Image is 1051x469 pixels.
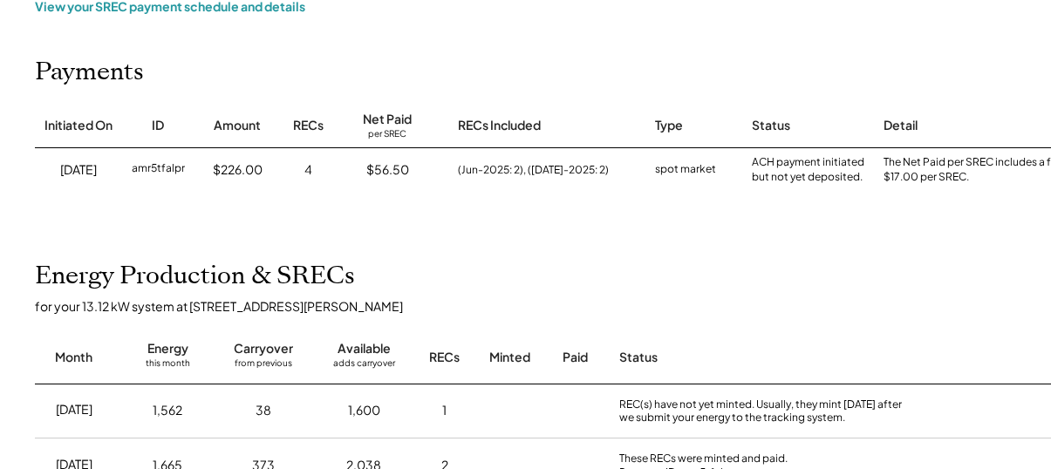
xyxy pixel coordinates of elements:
[619,349,916,366] div: Status
[655,161,716,179] div: spot market
[458,117,541,134] div: RECs Included
[56,401,92,418] div: [DATE]
[61,161,98,179] div: [DATE]
[153,117,165,134] div: ID
[655,117,683,134] div: Type
[364,111,413,128] div: Net Paid
[338,340,391,357] div: Available
[45,117,113,134] div: Initiated On
[146,357,190,375] div: this month
[35,58,144,87] h2: Payments
[35,262,355,291] h2: Energy Production & SRECs
[752,117,790,134] div: Status
[369,128,407,141] div: per SREC
[213,161,263,179] div: $226.00
[293,117,324,134] div: RECs
[366,161,409,179] div: $56.50
[443,402,447,419] div: 1
[256,402,272,419] div: 38
[215,117,262,134] div: Amount
[430,349,461,366] div: RECs
[884,117,918,134] div: Detail
[752,155,866,185] div: ACH payment initiated but not yet deposited.
[490,349,531,366] div: Minted
[304,161,312,179] div: 4
[235,340,294,357] div: Carryover
[235,357,293,375] div: from previous
[56,349,93,366] div: Month
[619,398,916,425] div: REC(s) have not yet minted. Usually, they mint [DATE] after we submit your energy to the tracking...
[333,357,395,375] div: adds carryover
[497,398,523,424] button: Not Yet Minted
[147,340,188,357] div: Energy
[563,349,589,366] div: Paid
[154,402,183,419] div: 1,562
[458,162,609,178] div: (Jun-2025: 2), ([DATE]-2025: 2)
[348,402,380,419] div: 1,600
[132,161,185,179] div: amr5tfalpr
